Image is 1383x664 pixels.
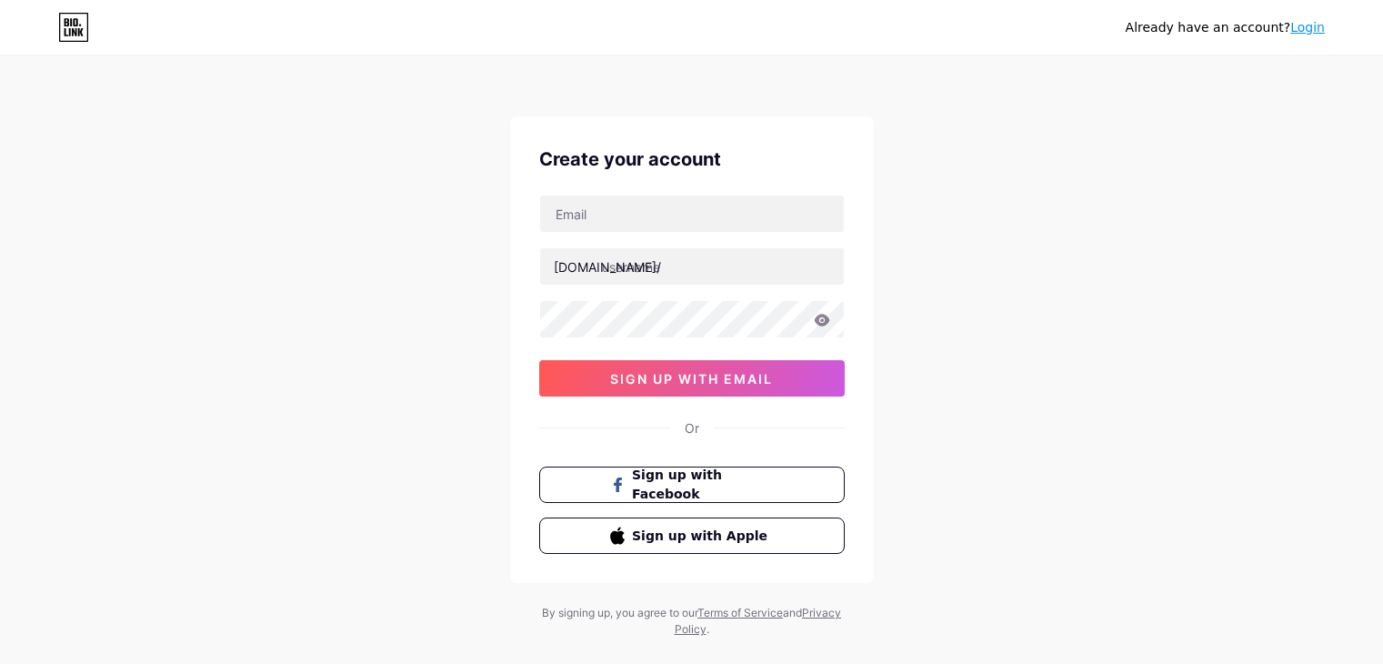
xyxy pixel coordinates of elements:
a: Terms of Service [697,606,783,619]
div: By signing up, you agree to our and . [537,605,847,638]
button: Sign up with Apple [539,518,845,554]
span: Sign up with Apple [632,527,773,546]
span: sign up with email [610,371,773,387]
div: [DOMAIN_NAME]/ [554,257,661,277]
div: Already have an account? [1126,18,1325,37]
span: Sign up with Facebook [632,466,773,504]
button: Sign up with Facebook [539,467,845,503]
input: Email [540,196,844,232]
div: Or [685,418,699,438]
div: Create your account [539,146,845,173]
input: username [540,248,844,285]
a: Login [1290,20,1325,35]
button: sign up with email [539,360,845,397]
